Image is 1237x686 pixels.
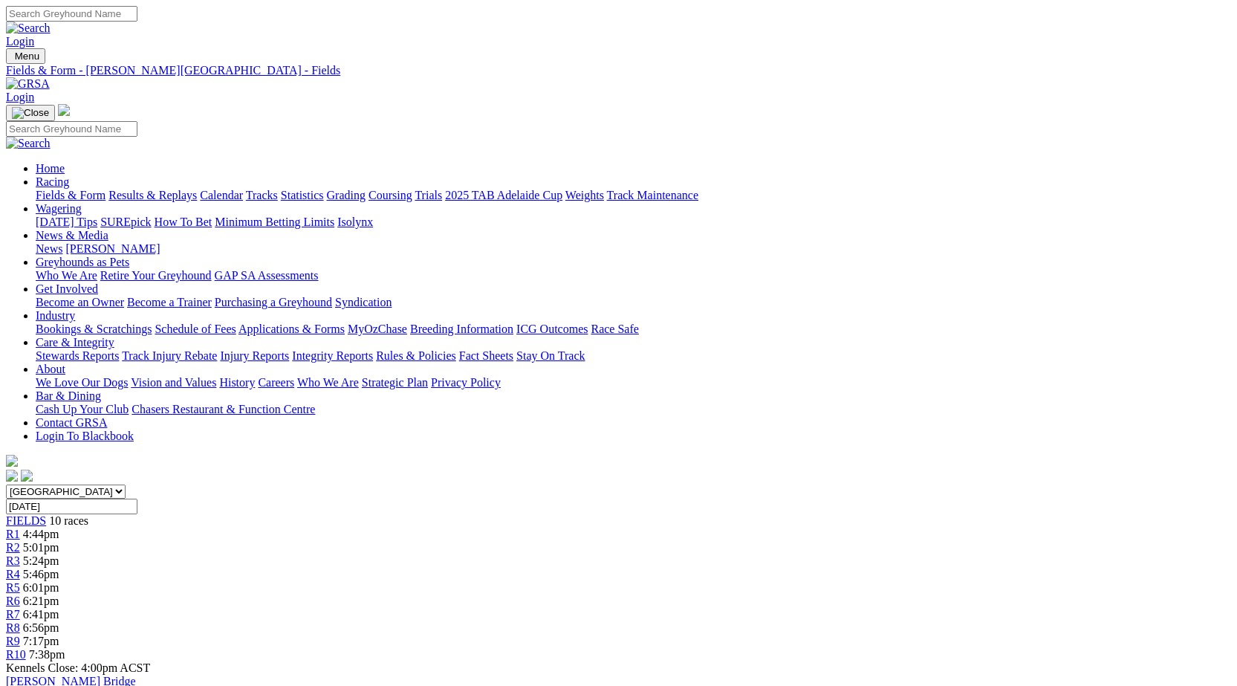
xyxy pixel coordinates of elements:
[6,137,51,150] img: Search
[6,648,26,661] span: R10
[23,528,59,540] span: 4:44pm
[100,216,151,228] a: SUREpick
[12,107,49,119] img: Close
[23,541,59,554] span: 5:01pm
[6,554,20,567] span: R3
[36,189,105,201] a: Fields & Form
[362,376,428,389] a: Strategic Plan
[368,189,412,201] a: Coursing
[36,389,101,402] a: Bar & Dining
[238,323,345,335] a: Applications & Forms
[127,296,212,308] a: Become a Trainer
[6,64,1231,77] a: Fields & Form - [PERSON_NAME][GEOGRAPHIC_DATA] - Fields
[36,202,82,215] a: Wagering
[6,455,18,467] img: logo-grsa-white.png
[327,189,366,201] a: Grading
[23,581,59,594] span: 6:01pm
[36,216,97,228] a: [DATE] Tips
[21,470,33,482] img: twitter.svg
[36,189,1231,202] div: Racing
[65,242,160,255] a: [PERSON_NAME]
[215,296,332,308] a: Purchasing a Greyhound
[36,323,152,335] a: Bookings & Scratchings
[431,376,501,389] a: Privacy Policy
[155,216,212,228] a: How To Bet
[335,296,392,308] a: Syndication
[459,349,513,362] a: Fact Sheets
[6,91,34,103] a: Login
[200,189,243,201] a: Calendar
[6,568,20,580] a: R4
[6,499,137,514] input: Select date
[122,349,217,362] a: Track Injury Rebate
[6,635,20,647] a: R9
[36,296,124,308] a: Become an Owner
[132,403,315,415] a: Chasers Restaurant & Function Centre
[6,514,46,527] a: FIELDS
[36,363,65,375] a: About
[36,349,1231,363] div: Care & Integrity
[292,349,373,362] a: Integrity Reports
[6,77,50,91] img: GRSA
[49,514,88,527] span: 10 races
[36,162,65,175] a: Home
[36,242,62,255] a: News
[15,51,39,62] span: Menu
[23,595,59,607] span: 6:21pm
[36,403,1231,416] div: Bar & Dining
[258,376,294,389] a: Careers
[348,323,407,335] a: MyOzChase
[36,229,108,242] a: News & Media
[6,581,20,594] a: R5
[36,336,114,349] a: Care & Integrity
[36,376,1231,389] div: About
[337,216,373,228] a: Isolynx
[36,403,129,415] a: Cash Up Your Club
[376,349,456,362] a: Rules & Policies
[36,430,134,442] a: Login To Blackbook
[219,376,255,389] a: History
[36,309,75,322] a: Industry
[215,216,334,228] a: Minimum Betting Limits
[6,621,20,634] span: R8
[297,376,359,389] a: Who We Are
[6,121,137,137] input: Search
[215,269,319,282] a: GAP SA Assessments
[6,105,55,121] button: Toggle navigation
[23,608,59,621] span: 6:41pm
[36,296,1231,309] div: Get Involved
[155,323,236,335] a: Schedule of Fees
[36,175,69,188] a: Racing
[281,189,324,201] a: Statistics
[6,608,20,621] a: R7
[445,189,562,201] a: 2025 TAB Adelaide Cup
[36,242,1231,256] div: News & Media
[23,568,59,580] span: 5:46pm
[516,349,585,362] a: Stay On Track
[410,323,513,335] a: Breeding Information
[36,323,1231,336] div: Industry
[6,595,20,607] a: R6
[36,282,98,295] a: Get Involved
[220,349,289,362] a: Injury Reports
[6,48,45,64] button: Toggle navigation
[6,528,20,540] a: R1
[6,541,20,554] a: R2
[36,269,1231,282] div: Greyhounds as Pets
[100,269,212,282] a: Retire Your Greyhound
[6,22,51,35] img: Search
[23,621,59,634] span: 6:56pm
[58,104,70,116] img: logo-grsa-white.png
[565,189,604,201] a: Weights
[516,323,588,335] a: ICG Outcomes
[36,376,128,389] a: We Love Our Dogs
